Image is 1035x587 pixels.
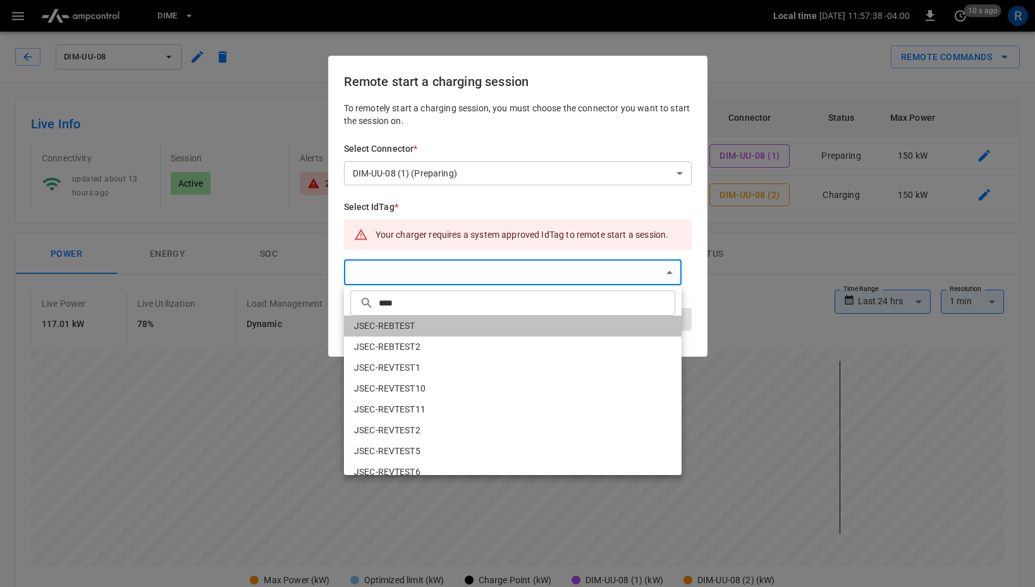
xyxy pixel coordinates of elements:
[344,420,682,441] li: JSEC-REVTEST2
[344,378,682,399] li: JSEC-REVTEST10
[344,441,682,462] li: JSEC-REVTEST5
[344,337,682,357] li: JSEC-REBTEST2
[344,399,682,420] li: JSEC-REVTEST11
[344,316,682,337] li: JSEC-REBTEST
[344,357,682,378] li: JSEC-REVTEST1
[344,462,682,483] li: JSEC-REVTEST6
